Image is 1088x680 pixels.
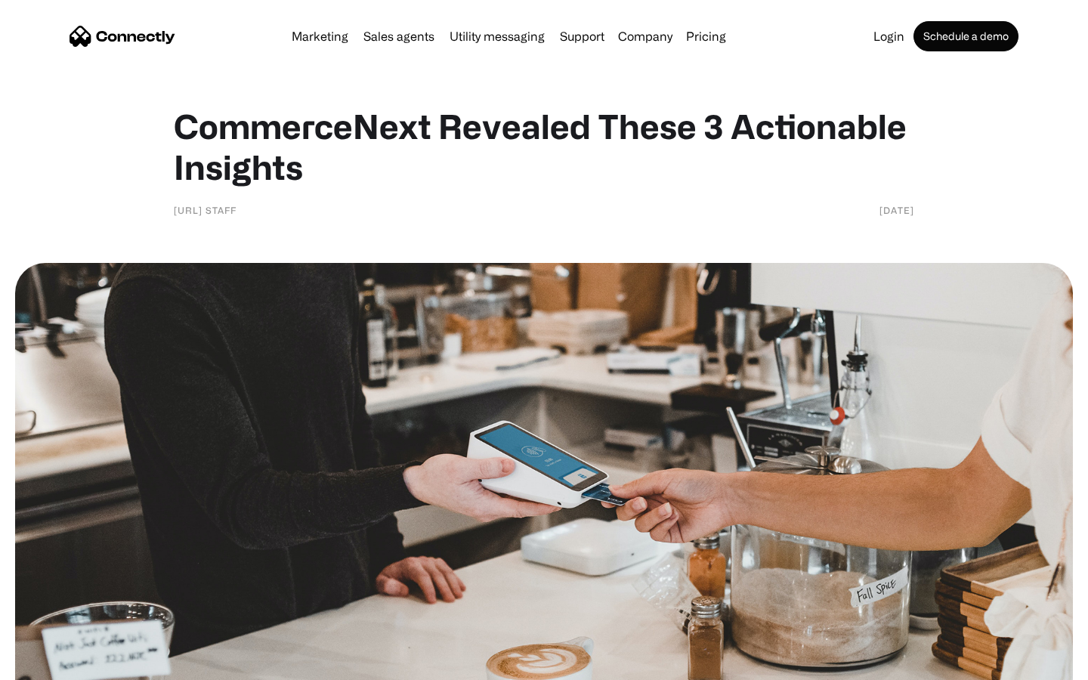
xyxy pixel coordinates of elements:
[70,25,175,48] a: home
[15,654,91,675] aside: Language selected: English
[680,30,732,42] a: Pricing
[879,202,914,218] div: [DATE]
[174,106,914,187] h1: CommerceNext Revealed These 3 Actionable Insights
[174,202,236,218] div: [URL] Staff
[913,21,1018,51] a: Schedule a demo
[444,30,551,42] a: Utility messaging
[554,30,610,42] a: Support
[357,30,440,42] a: Sales agents
[867,30,910,42] a: Login
[614,26,677,47] div: Company
[30,654,91,675] ul: Language list
[286,30,354,42] a: Marketing
[618,26,672,47] div: Company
